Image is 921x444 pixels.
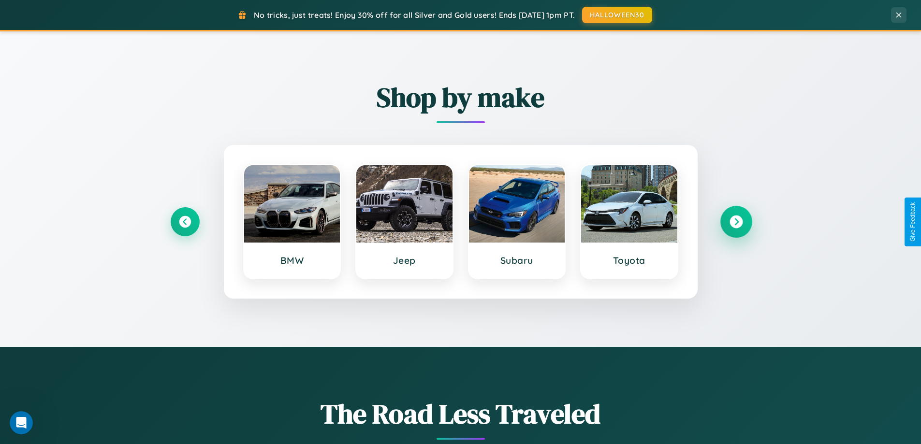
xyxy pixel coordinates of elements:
h3: BMW [254,255,331,266]
iframe: Intercom live chat [10,411,33,434]
div: Give Feedback [909,202,916,242]
span: No tricks, just treats! Enjoy 30% off for all Silver and Gold users! Ends [DATE] 1pm PT. [254,10,575,20]
h3: Toyota [591,255,668,266]
h1: The Road Less Traveled [171,395,751,432]
h3: Jeep [366,255,443,266]
h2: Shop by make [171,79,751,116]
h3: Subaru [479,255,556,266]
button: HALLOWEEN30 [582,7,652,23]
